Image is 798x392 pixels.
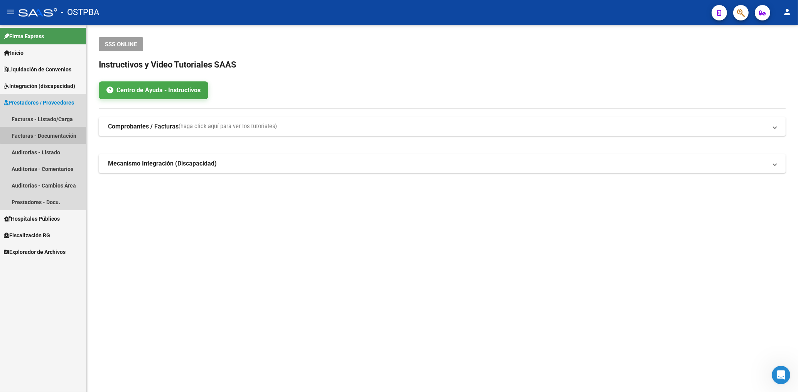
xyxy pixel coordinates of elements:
mat-expansion-panel-header: Comprobantes / Facturas(haga click aquí para ver los tutoriales) [99,117,786,136]
span: Integración (discapacidad) [4,82,75,90]
span: - OSTPBA [61,4,99,21]
strong: Mecanismo Integración (Discapacidad) [108,159,217,168]
span: SSS ONLINE [105,41,137,48]
span: Fiscalización RG [4,231,50,240]
mat-icon: menu [6,7,15,17]
span: Firma Express [4,32,44,41]
span: Explorador de Archivos [4,248,66,256]
span: Hospitales Públicos [4,215,60,223]
span: Inicio [4,49,24,57]
iframe: Intercom live chat [772,366,790,384]
span: (haga click aquí para ver los tutoriales) [179,122,277,131]
mat-icon: person [783,7,792,17]
span: Prestadores / Proveedores [4,98,74,107]
span: Liquidación de Convenios [4,65,71,74]
a: Centro de Ayuda - Instructivos [99,81,208,99]
mat-expansion-panel-header: Mecanismo Integración (Discapacidad) [99,154,786,173]
button: SSS ONLINE [99,37,143,51]
h2: Instructivos y Video Tutoriales SAAS [99,57,786,72]
strong: Comprobantes / Facturas [108,122,179,131]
